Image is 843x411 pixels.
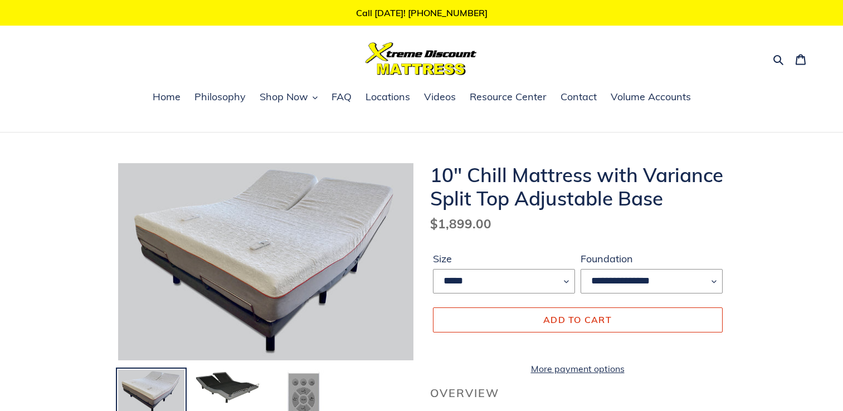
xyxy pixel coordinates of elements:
[430,386,725,400] h2: Overview
[189,89,251,106] a: Philosophy
[543,314,612,325] span: Add to cart
[433,362,723,375] a: More payment options
[464,89,552,106] a: Resource Center
[366,42,477,75] img: Xtreme Discount Mattress
[555,89,602,106] a: Contact
[430,163,725,210] h1: 10" Chill Mattress with Variance Split Top Adjustable Base
[193,369,262,405] img: Load image into Gallery viewer, 10&quot; Chill Mattress with Variance Split Top Adjustable Base
[433,251,575,266] label: Size
[581,251,723,266] label: Foundation
[424,90,456,104] span: Videos
[254,89,323,106] button: Shop Now
[605,89,696,106] a: Volume Accounts
[470,90,547,104] span: Resource Center
[611,90,691,104] span: Volume Accounts
[430,216,491,232] span: $1,899.00
[147,89,186,106] a: Home
[194,90,246,104] span: Philosophy
[153,90,181,104] span: Home
[418,89,461,106] a: Videos
[260,90,308,104] span: Shop Now
[332,90,352,104] span: FAQ
[326,89,357,106] a: FAQ
[360,89,416,106] a: Locations
[366,90,410,104] span: Locations
[561,90,597,104] span: Contact
[433,307,723,332] button: Add to cart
